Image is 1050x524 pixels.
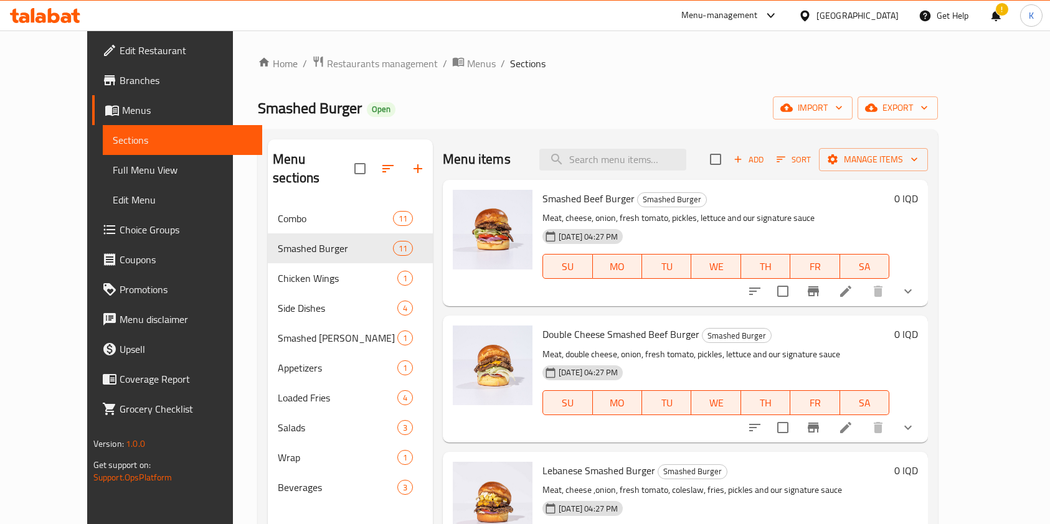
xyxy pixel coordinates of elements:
a: Choice Groups [92,215,263,245]
a: Edit Restaurant [92,35,263,65]
span: Loaded Fries [278,390,397,405]
span: TH [746,394,785,412]
div: Side Dishes4 [268,293,433,323]
span: Full Menu View [113,162,253,177]
span: Select section [702,146,729,172]
span: Smashed Burger [278,241,393,256]
span: TU [647,394,686,412]
a: Edit menu item [838,420,853,435]
span: Combo [278,211,393,226]
div: items [393,241,413,256]
span: MO [598,394,637,412]
div: Menu-management [681,8,758,23]
svg: Show Choices [901,420,915,435]
a: Home [258,56,298,71]
span: Promotions [120,282,253,297]
nav: breadcrumb [258,55,938,72]
span: Manage items [829,152,918,167]
span: 11 [394,213,412,225]
button: Add [729,150,769,169]
span: 1 [398,362,412,374]
button: SA [840,254,889,279]
span: Edit Restaurant [120,43,253,58]
span: 1.0.0 [126,436,145,452]
span: Chicken Wings [278,271,397,286]
span: Smashed [PERSON_NAME] [278,330,397,345]
span: export [868,100,928,116]
span: Smashed Burger [658,464,727,479]
button: TU [642,390,691,415]
div: Smashed Burger [637,192,707,207]
a: Menus [92,95,263,125]
button: SA [840,390,889,415]
span: Sort [777,152,811,167]
span: Upsell [120,342,253,357]
a: Grocery Checklist [92,394,263,424]
span: Coupons [120,252,253,267]
span: [DATE] 04:27 PM [554,231,623,243]
h6: 0 IQD [894,190,918,207]
button: WE [691,390,740,415]
span: Select all sections [347,156,373,182]
span: Sort sections [373,154,403,184]
span: SA [845,394,884,412]
div: Combo11 [268,204,433,233]
span: 4 [398,392,412,404]
button: TH [741,254,790,279]
div: items [397,450,413,465]
span: Wrap [278,450,397,465]
button: delete [863,413,893,442]
span: TU [647,258,686,276]
span: 3 [398,482,412,494]
a: Full Menu View [103,155,263,185]
h2: Menu items [443,150,511,169]
button: show more [893,276,923,306]
a: Edit menu item [838,284,853,299]
a: Support.OpsPlatform [93,469,173,485]
span: Select to update [770,414,796,441]
li: / [443,56,447,71]
span: SU [548,394,587,412]
a: Restaurants management [312,55,438,72]
svg: Show Choices [901,284,915,299]
div: items [397,301,413,316]
span: 1 [398,332,412,344]
a: Coverage Report [92,364,263,394]
span: WE [696,258,735,276]
span: Add item [729,150,769,169]
span: Version: [93,436,124,452]
span: Sections [510,56,546,71]
div: Beverages [278,480,397,495]
h6: 0 IQD [894,325,918,343]
span: Appetizers [278,360,397,375]
span: Choice Groups [120,222,253,237]
div: Smashed Burger [702,328,772,343]
button: TU [642,254,691,279]
div: Salads3 [268,413,433,442]
a: Menus [452,55,496,72]
button: WE [691,254,740,279]
span: Double Cheese Smashed Beef Burger [542,325,699,344]
button: sort-choices [740,276,770,306]
button: Sort [773,150,814,169]
span: Get support on: [93,457,151,473]
div: [GEOGRAPHIC_DATA] [816,9,899,22]
span: 1 [398,452,412,464]
a: Branches [92,65,263,95]
span: FR [795,258,835,276]
span: Restaurants management [327,56,438,71]
img: Double Cheese Smashed Beef Burger [453,325,532,405]
button: Branch-specific-item [798,413,828,442]
span: 1 [398,273,412,284]
h6: 0 IQD [894,462,918,479]
span: Menus [467,56,496,71]
button: Manage items [819,148,928,171]
div: Loaded Fries4 [268,383,433,413]
button: SU [542,390,592,415]
p: Meat, cheese, onion, fresh tomato, pickles, lettuce and our signature sauce [542,210,889,226]
span: TH [746,258,785,276]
